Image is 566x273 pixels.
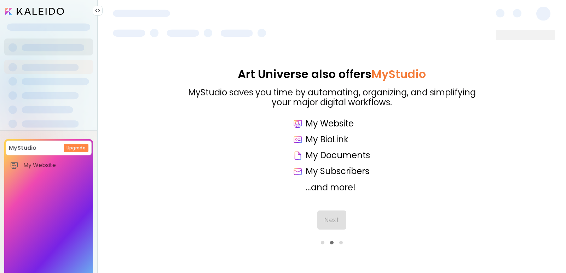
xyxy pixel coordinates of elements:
img: collapse [95,8,100,13]
div: My Documents [293,150,371,161]
img: icon [293,135,303,145]
div: MyStudio saves you time by automating, organizing, and simplifying your major digital workflows. [188,88,476,107]
div: Art Universe also offers [188,68,476,81]
img: icon [293,166,303,177]
div: My Subscribers [293,166,371,177]
span: My Website [23,162,87,169]
span: MyStudio [371,66,426,82]
img: icon [293,119,303,129]
div: My BioLink [293,135,371,145]
h6: Upgrade [67,145,86,151]
img: icon [293,150,303,161]
a: itemMy Website [6,158,92,172]
p: MyStudio [9,144,36,152]
img: item [10,161,18,170]
div: My Website [293,119,371,129]
div: ...and more! [293,183,371,192]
